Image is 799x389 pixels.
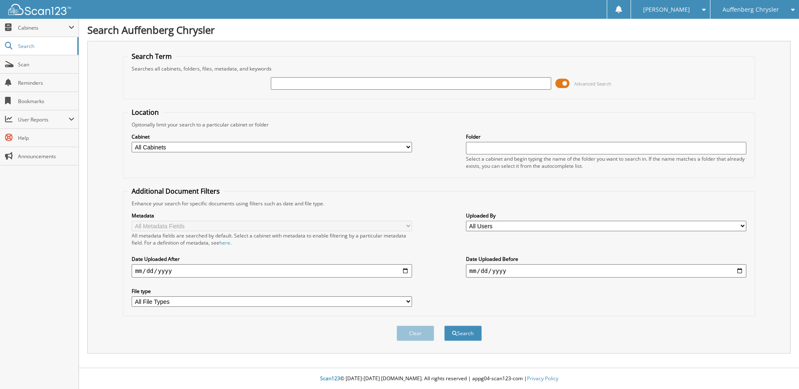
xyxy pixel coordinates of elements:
[127,52,176,61] legend: Search Term
[87,23,791,37] h1: Search Auffenberg Chrysler
[127,187,224,196] legend: Additional Document Filters
[18,24,69,31] span: Cabinets
[444,326,482,341] button: Search
[127,65,751,72] div: Searches all cabinets, folders, files, metadata, and keywords
[397,326,434,341] button: Clear
[132,288,412,295] label: File type
[574,81,611,87] span: Advanced Search
[466,255,746,263] label: Date Uploaded Before
[18,43,73,50] span: Search
[79,369,799,389] div: © [DATE]-[DATE] [DOMAIN_NAME]. All rights reserved | appg04-scan123-com |
[18,134,74,141] span: Help
[18,79,74,86] span: Reminders
[320,375,340,382] span: Scan123
[127,108,163,117] legend: Location
[466,133,746,140] label: Folder
[723,7,779,12] span: Auffenberg Chrysler
[132,255,412,263] label: Date Uploaded After
[18,98,74,105] span: Bookmarks
[466,264,746,278] input: end
[132,212,412,219] label: Metadata
[18,153,74,160] span: Announcements
[643,7,690,12] span: [PERSON_NAME]
[18,116,69,123] span: User Reports
[466,212,746,219] label: Uploaded By
[132,264,412,278] input: start
[527,375,558,382] a: Privacy Policy
[127,121,751,128] div: Optionally limit your search to a particular cabinet or folder
[219,239,230,246] a: here
[127,200,751,207] div: Enhance your search for specific documents using filters such as date and file type.
[132,232,412,246] div: All metadata fields are searched by default. Select a cabinet with metadata to enable filtering b...
[466,155,746,169] div: Select a cabinet and begin typing the name of the folder you want to search in. If the name match...
[18,61,74,68] span: Scan
[8,4,71,15] img: scan123-logo-white.svg
[132,133,412,140] label: Cabinet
